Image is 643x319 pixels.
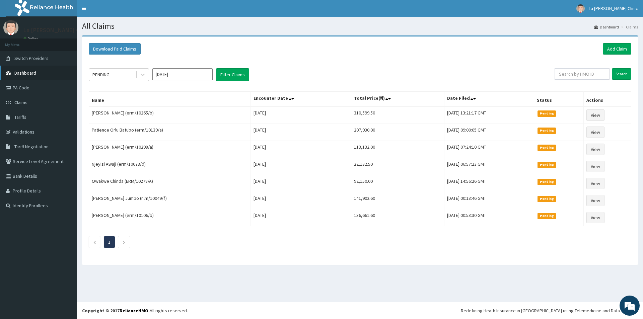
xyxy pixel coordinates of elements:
[444,175,534,192] td: [DATE] 14:56:26 GMT
[23,36,40,41] a: Online
[351,192,444,209] td: 141,902.60
[89,106,251,124] td: [PERSON_NAME] (erm/10265/b)
[89,124,251,141] td: Patience Orlu Batubo (erm/10139/a)
[251,209,351,226] td: [DATE]
[93,239,96,245] a: Previous page
[538,145,556,151] span: Pending
[586,212,604,223] a: View
[251,141,351,158] td: [DATE]
[89,91,251,107] th: Name
[251,192,351,209] td: [DATE]
[444,91,534,107] th: Date Filed
[351,158,444,175] td: 22,132.50
[603,43,631,55] a: Add Claim
[152,68,213,80] input: Select Month and Year
[14,70,36,76] span: Dashboard
[123,239,126,245] a: Next page
[461,307,638,314] div: Redefining Heath Insurance in [GEOGRAPHIC_DATA] using Telemedicine and Data Science!
[586,161,604,172] a: View
[251,158,351,175] td: [DATE]
[110,3,126,19] div: Minimize live chat window
[538,162,556,168] span: Pending
[586,178,604,189] a: View
[538,213,556,219] span: Pending
[82,22,638,30] h1: All Claims
[35,37,113,46] div: Chat with us now
[351,209,444,226] td: 136,661.60
[351,91,444,107] th: Total Price(₦)
[39,84,92,152] span: We're online!
[351,106,444,124] td: 310,599.50
[251,106,351,124] td: [DATE]
[444,124,534,141] td: [DATE] 09:00:05 GMT
[216,68,249,81] button: Filter Claims
[444,209,534,226] td: [DATE] 00:53:30 GMT
[594,24,619,30] a: Dashboard
[351,175,444,192] td: 92,150.00
[538,196,556,202] span: Pending
[583,91,631,107] th: Actions
[576,4,585,13] img: User Image
[251,124,351,141] td: [DATE]
[351,124,444,141] td: 207,930.00
[89,141,251,158] td: [PERSON_NAME] (erm/10298/a)
[534,91,583,107] th: Status
[92,71,110,78] div: PENDING
[586,109,604,121] a: View
[89,43,141,55] button: Download Paid Claims
[444,158,534,175] td: [DATE] 06:57:23 GMT
[14,99,27,105] span: Claims
[444,141,534,158] td: [DATE] 07:24:10 GMT
[3,20,18,35] img: User Image
[23,27,90,33] p: La [PERSON_NAME] Clinic
[251,91,351,107] th: Encounter Date
[444,192,534,209] td: [DATE] 00:13:46 GMT
[14,114,26,120] span: Tariffs
[89,175,251,192] td: Owakwe Chinda (ERM/10278/A)
[89,192,251,209] td: [PERSON_NAME] Jumbo (nlm/10049/f)
[351,141,444,158] td: 113,132.00
[586,144,604,155] a: View
[14,55,49,61] span: Switch Providers
[612,68,631,80] input: Search
[77,302,643,319] footer: All rights reserved.
[89,209,251,226] td: [PERSON_NAME] (erm/10106/b)
[589,5,638,11] span: La [PERSON_NAME] Clinic
[3,183,128,206] textarea: Type your message and hit 'Enter'
[251,175,351,192] td: [DATE]
[444,106,534,124] td: [DATE] 13:21:17 GMT
[538,110,556,116] span: Pending
[586,127,604,138] a: View
[12,33,27,50] img: d_794563401_company_1708531726252_794563401
[82,308,150,314] strong: Copyright © 2017 .
[89,158,251,175] td: Njeyisi Awaji (erm/10073/d)
[538,179,556,185] span: Pending
[538,128,556,134] span: Pending
[108,239,111,245] a: Page 1 is your current page
[586,195,604,206] a: View
[14,144,49,150] span: Tariff Negotiation
[120,308,148,314] a: RelianceHMO
[555,68,610,80] input: Search by HMO ID
[620,24,638,30] li: Claims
